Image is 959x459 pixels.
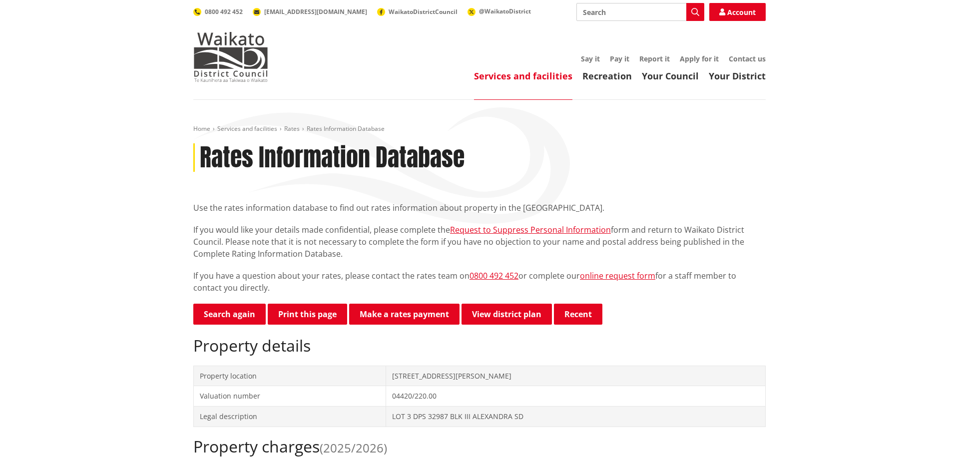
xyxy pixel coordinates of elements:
nav: breadcrumb [193,125,766,133]
span: (2025/2026) [320,440,387,456]
td: 04420/220.00 [386,386,766,407]
input: Search input [576,3,704,21]
a: Services and facilities [474,70,572,82]
a: WaikatoDistrictCouncil [377,7,458,16]
a: @WaikatoDistrict [468,7,531,15]
a: View district plan [462,304,552,325]
a: Search again [193,304,266,325]
h2: Property charges [193,437,766,456]
td: LOT 3 DPS 32987 BLK III ALEXANDRA SD [386,406,766,427]
a: Contact us [729,54,766,63]
h2: Property details [193,336,766,355]
img: Waikato District Council - Te Kaunihera aa Takiwaa o Waikato [193,32,268,82]
a: Services and facilities [217,124,277,133]
a: Home [193,124,210,133]
a: Recreation [582,70,632,82]
h1: Rates Information Database [200,143,465,172]
span: Rates Information Database [307,124,385,133]
a: Pay it [610,54,629,63]
a: Apply for it [680,54,719,63]
a: online request form [580,270,655,281]
td: [STREET_ADDRESS][PERSON_NAME] [386,366,766,386]
a: Make a rates payment [349,304,460,325]
span: [EMAIL_ADDRESS][DOMAIN_NAME] [264,7,367,16]
p: If you would like your details made confidential, please complete the form and return to Waikato ... [193,224,766,260]
td: Legal description [194,406,386,427]
button: Print this page [268,304,347,325]
span: 0800 492 452 [205,7,243,16]
a: Your District [709,70,766,82]
p: If you have a question about your rates, please contact the rates team on or complete our for a s... [193,270,766,294]
p: Use the rates information database to find out rates information about property in the [GEOGRAPHI... [193,202,766,214]
a: Report it [639,54,670,63]
td: Property location [194,366,386,386]
a: Your Council [642,70,699,82]
a: Request to Suppress Personal Information [450,224,611,235]
a: [EMAIL_ADDRESS][DOMAIN_NAME] [253,7,367,16]
span: @WaikatoDistrict [479,7,531,15]
a: Rates [284,124,300,133]
span: WaikatoDistrictCouncil [389,7,458,16]
td: Valuation number [194,386,386,407]
a: Account [709,3,766,21]
a: 0800 492 452 [470,270,518,281]
button: Recent [554,304,602,325]
a: 0800 492 452 [193,7,243,16]
a: Say it [581,54,600,63]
